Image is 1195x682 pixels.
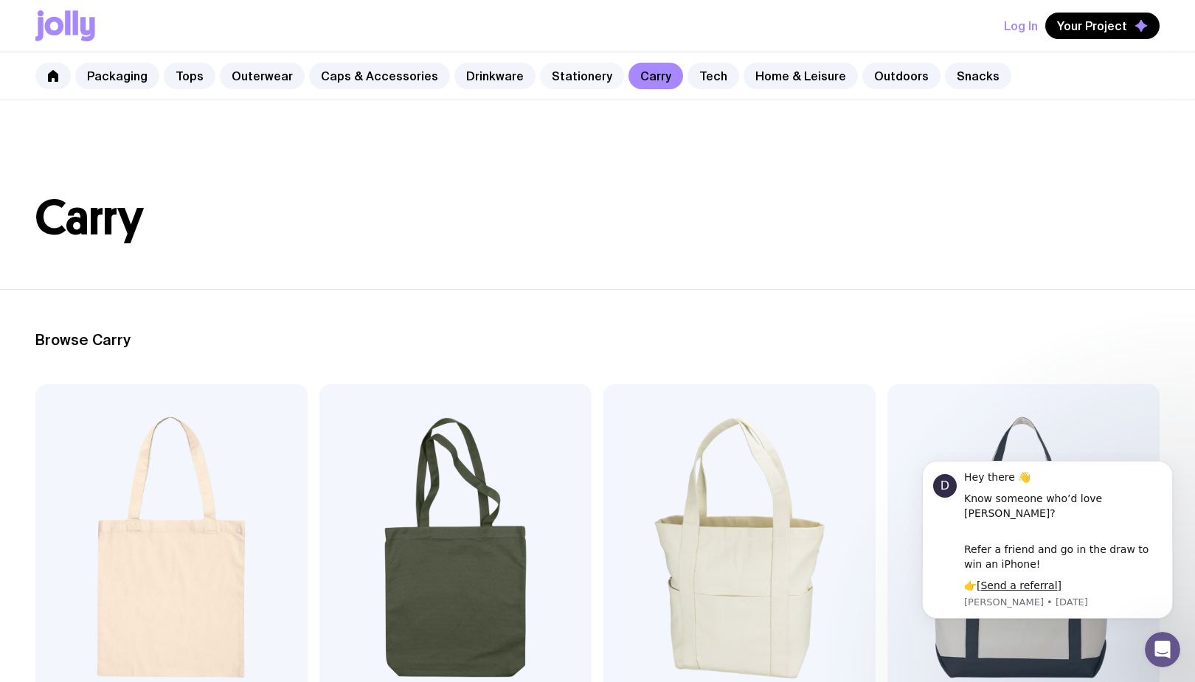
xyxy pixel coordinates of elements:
a: Packaging [75,63,159,89]
a: Snacks [945,63,1011,89]
iframe: Intercom live chat [1145,632,1180,667]
a: Caps & Accessories [309,63,450,89]
a: Drinkware [454,63,536,89]
a: Tech [687,63,739,89]
iframe: Intercom notifications message [900,453,1195,642]
h1: Carry [35,195,1160,242]
a: Tops [164,63,215,89]
a: Outdoors [862,63,941,89]
a: Stationery [540,63,624,89]
span: Your Project [1057,18,1127,33]
a: Home & Leisure [744,63,858,89]
h2: Browse Carry [35,331,1160,349]
button: Log In [1004,13,1038,39]
a: Carry [628,63,683,89]
a: Outerwear [220,63,305,89]
button: Your Project [1045,13,1160,39]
